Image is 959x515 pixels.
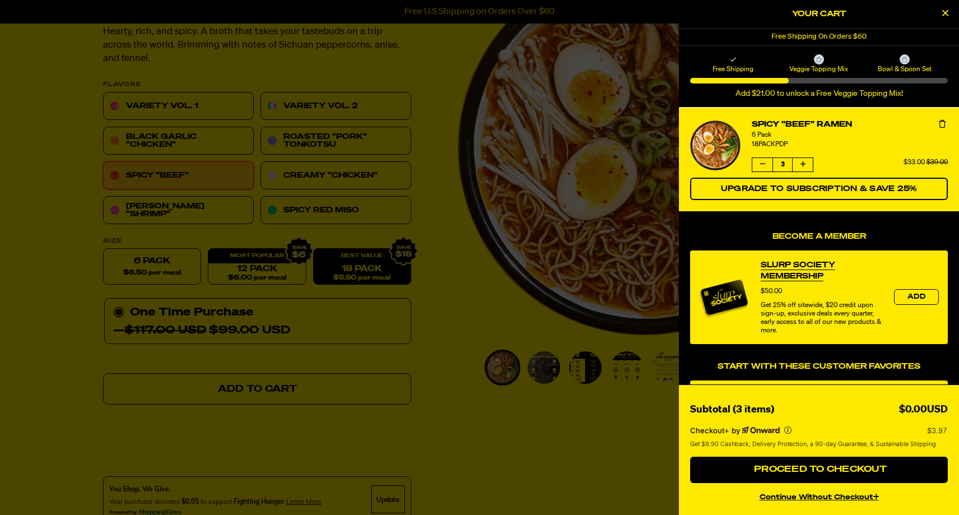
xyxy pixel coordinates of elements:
[927,159,948,166] span: $39.00
[761,288,782,295] span: $50.00
[690,405,774,415] span: Subtotal (3 items)
[752,119,948,131] a: Spicy "Beef" Ramen
[690,120,741,171] a: View details for Spicy "Beef" Ramen
[6,444,71,509] iframe: Marketing Popup
[690,250,948,344] div: product
[761,301,883,335] div: Get 25% off sitewide, $20 credit upon sign-up, exclusive deals every quarter, early access to all...
[761,259,883,282] a: View Slurp Society Membership
[732,426,740,435] span: by
[937,6,953,22] button: Close Cart
[721,185,918,193] span: Upgrade to Subscription & Save 25%
[690,418,948,457] section: Checkout+
[699,272,749,323] img: Membership image
[864,64,946,73] span: Bowl & Spoon Set
[742,426,780,434] a: Powered by Onward
[778,64,860,73] span: Veggie Topping Mix
[690,232,948,242] h4: Become a Member
[679,29,959,45] div: 1 of 1
[690,120,741,171] img: Spicy "Beef" Ramen
[752,140,948,150] div: 18PACKPDP
[690,6,948,22] h2: Your Cart
[690,457,948,484] button: Proceed to Checkout
[793,158,813,171] button: Increase quantity of Spicy "Beef" Ramen
[904,159,925,166] span: $33.00
[907,294,925,300] span: Add
[690,439,936,449] span: Get $9.90 Cashback, Delivery Protection, a 90-day Guarantee, & Sustainable Shipping
[690,426,729,435] span: Checkout+
[690,362,948,372] h4: Start With These Customer Favorites
[927,426,948,435] p: $3.97
[899,402,948,418] div: $0.00USD
[692,64,774,73] span: Free Shipping
[937,119,948,130] button: Remove Spicy "Beef" Ramen
[772,158,793,171] span: 3
[751,465,887,474] span: Proceed to Checkout
[690,381,948,474] div: product
[690,488,948,504] button: continue without Checkout+
[690,89,948,99] div: Add $21.00 to unlock a Free Veggie Topping Mix!
[784,426,792,434] button: More info
[894,289,939,305] button: Add the product, Slurp Society Membership to Cart
[690,178,948,200] button: Switch Spicy "Beef" Ramen to a Subscription
[690,108,948,211] li: product
[752,131,948,140] div: 6 Pack
[752,158,772,171] button: Decrease quantity of Spicy "Beef" Ramen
